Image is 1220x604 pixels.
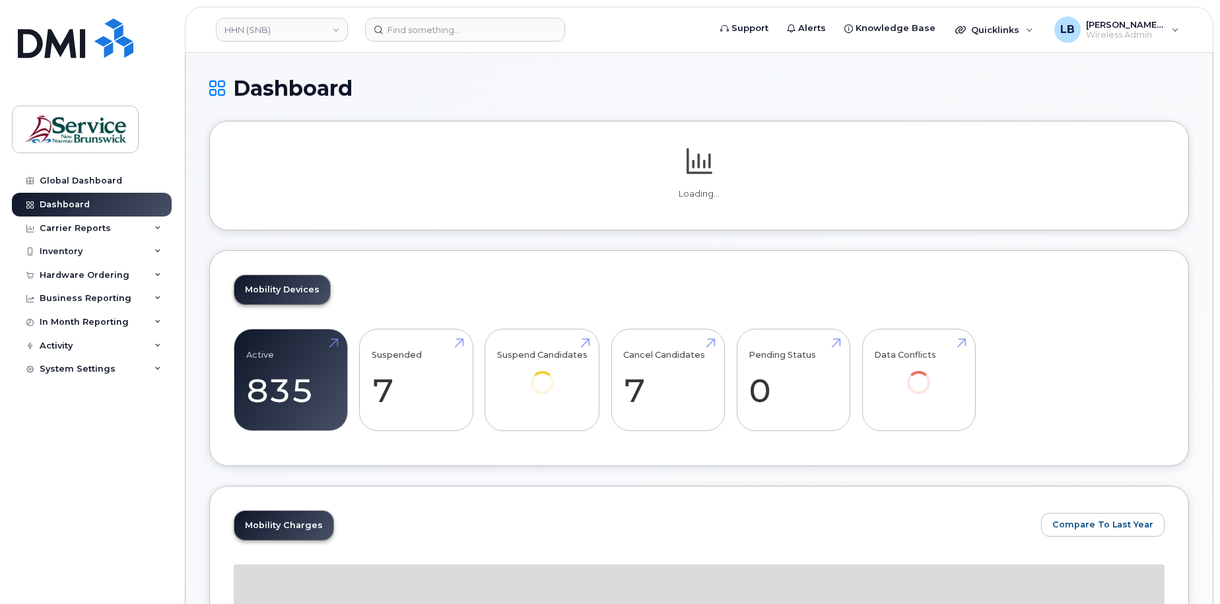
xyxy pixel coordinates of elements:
[234,511,333,540] a: Mobility Charges
[234,188,1165,200] p: Loading...
[234,275,330,304] a: Mobility Devices
[1052,518,1153,531] span: Compare To Last Year
[209,77,1189,100] h1: Dashboard
[372,337,461,424] a: Suspended 7
[749,337,838,424] a: Pending Status 0
[874,337,963,413] a: Data Conflicts
[246,337,335,424] a: Active 835
[497,337,588,413] a: Suspend Candidates
[1041,513,1165,537] button: Compare To Last Year
[623,337,712,424] a: Cancel Candidates 7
